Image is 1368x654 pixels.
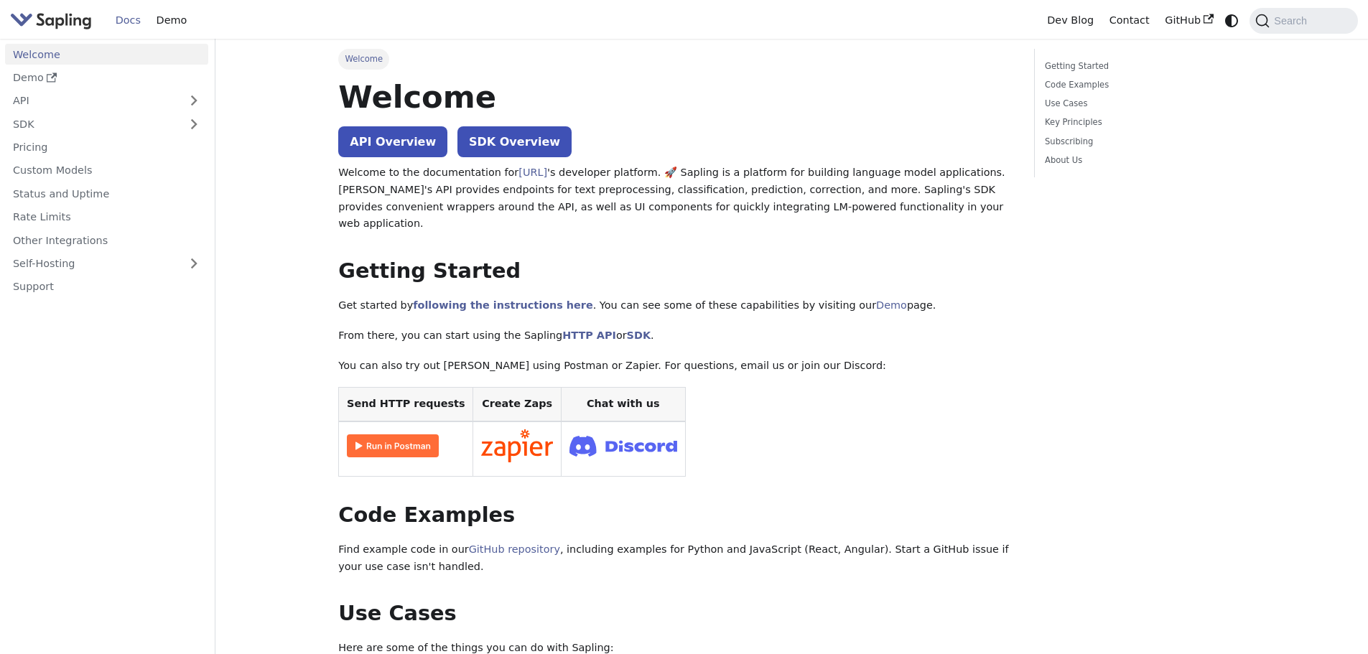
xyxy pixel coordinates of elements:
[1045,154,1239,167] a: About Us
[108,9,149,32] a: Docs
[5,44,208,65] a: Welcome
[1157,9,1221,32] a: GitHub
[339,388,473,421] th: Send HTTP requests
[5,160,208,181] a: Custom Models
[561,388,685,421] th: Chat with us
[1045,97,1239,111] a: Use Cases
[338,541,1013,576] p: Find example code in our , including examples for Python and JavaScript (React, Angular). Start a...
[569,431,677,461] img: Join Discord
[5,90,180,111] a: API
[1270,15,1316,27] span: Search
[149,9,195,32] a: Demo
[627,330,651,341] a: SDK
[1045,135,1239,149] a: Subscribing
[5,113,180,134] a: SDK
[338,327,1013,345] p: From there, you can start using the Sapling or .
[473,388,562,421] th: Create Zaps
[338,126,447,157] a: API Overview
[1250,8,1357,34] button: Search (Command+K)
[5,276,208,297] a: Support
[347,434,439,457] img: Run in Postman
[338,49,389,69] span: Welcome
[10,10,97,31] a: Sapling.aiSapling.ai
[562,330,616,341] a: HTTP API
[338,297,1013,314] p: Get started by . You can see some of these capabilities by visiting our page.
[180,113,208,134] button: Expand sidebar category 'SDK'
[1045,60,1239,73] a: Getting Started
[338,164,1013,233] p: Welcome to the documentation for 's developer platform. 🚀 Sapling is a platform for building lang...
[338,601,1013,627] h2: Use Cases
[5,207,208,228] a: Rate Limits
[338,78,1013,116] h1: Welcome
[338,503,1013,528] h2: Code Examples
[5,67,208,88] a: Demo
[5,137,208,158] a: Pricing
[5,253,208,274] a: Self-Hosting
[10,10,92,31] img: Sapling.ai
[180,90,208,111] button: Expand sidebar category 'API'
[876,299,907,311] a: Demo
[469,543,560,555] a: GitHub repository
[1222,10,1242,31] button: Switch between dark and light mode (currently system mode)
[481,429,553,462] img: Connect in Zapier
[338,358,1013,375] p: You can also try out [PERSON_NAME] using Postman or Zapier. For questions, email us or join our D...
[518,167,547,178] a: [URL]
[1045,116,1239,129] a: Key Principles
[413,299,592,311] a: following the instructions here
[338,258,1013,284] h2: Getting Started
[338,49,1013,69] nav: Breadcrumbs
[1045,78,1239,92] a: Code Examples
[1039,9,1101,32] a: Dev Blog
[1102,9,1158,32] a: Contact
[5,230,208,251] a: Other Integrations
[5,183,208,204] a: Status and Uptime
[457,126,572,157] a: SDK Overview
